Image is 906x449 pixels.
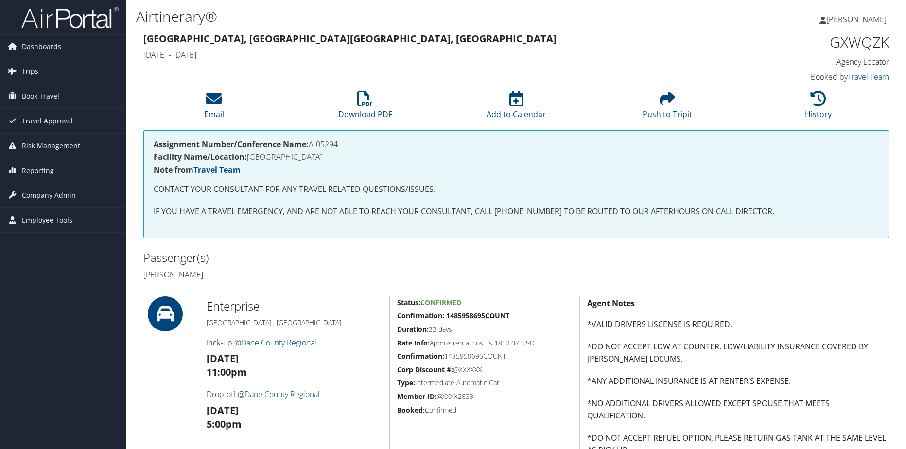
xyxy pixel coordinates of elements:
[22,109,73,133] span: Travel Approval
[154,164,241,175] strong: Note from
[826,14,887,25] span: [PERSON_NAME]
[397,365,453,374] strong: Corp Discount #:
[714,56,889,67] h4: Agency Locator
[819,5,896,34] a: [PERSON_NAME]
[22,35,61,59] span: Dashboards
[244,389,320,399] a: Dane County Regional
[143,249,509,266] h2: Passenger(s)
[397,351,444,361] strong: Confirmation:
[22,59,38,84] span: Trips
[22,208,72,232] span: Employee Tools
[587,318,889,331] p: *VALID DRIVERS LISCENSE IS REQUIRED.
[207,318,382,328] h5: [GEOGRAPHIC_DATA] , [GEOGRAPHIC_DATA]
[154,183,879,196] p: CONTACT YOUR CONSULTANT FOR ANY TRAVEL RELATED QUESTIONS/ISSUES.
[587,341,889,365] p: *DO NOT ACCEPT LDW AT COUNTER. LDW/LIABILITY INSURANCE COVERED BY [PERSON_NAME] LOCUMS.
[207,337,382,348] h4: Pick-up @
[241,337,316,348] a: Dane County Regional
[643,96,692,120] a: Push to Tripit
[397,325,572,334] h5: 33 days
[397,392,436,401] strong: Member ID:
[22,84,59,108] span: Book Travel
[397,325,429,334] strong: Duration:
[420,298,461,307] span: Confirmed
[22,158,54,183] span: Reporting
[154,206,879,218] p: IF YOU HAVE A TRAVEL EMERGENCY, AND ARE NOT ABLE TO REACH YOUR CONSULTANT, CALL [PHONE_NUMBER] TO...
[154,153,879,161] h4: [GEOGRAPHIC_DATA]
[805,96,832,120] a: History
[397,338,572,348] h5: Approx rental cost is 1852.07 USD
[487,96,546,120] a: Add to Calendar
[397,405,425,414] strong: Booked:
[21,6,119,29] img: airportal-logo.png
[154,139,309,150] strong: Assignment Number/Conference Name:
[397,338,430,347] strong: Rate Info:
[587,298,635,309] strong: Agent Notes
[207,404,239,417] strong: [DATE]
[204,96,224,120] a: Email
[397,378,572,388] h5: Intermediate Automatic Car
[154,152,247,162] strong: Facility Name/Location:
[207,417,242,431] strong: 5:00pm
[397,405,572,415] h5: Confirmed
[22,134,80,158] span: Risk Management
[338,96,392,120] a: Download PDF
[587,375,889,388] p: *ANY ADDITIONAL INSURANCE IS AT RENTER’S EXPENSE.
[143,269,509,280] h4: [PERSON_NAME]
[587,397,889,422] p: *NO ADDITIONAL DRIVERS ALLOWED EXCEPT SPOUSE THAT MEETS QUALIFICATION.
[397,392,572,401] h5: @XXXX2833
[207,389,382,399] h4: Drop-off @
[143,32,557,45] strong: [GEOGRAPHIC_DATA], [GEOGRAPHIC_DATA] [GEOGRAPHIC_DATA], [GEOGRAPHIC_DATA]
[848,71,889,82] a: Travel Team
[143,50,699,60] h4: [DATE] - [DATE]
[397,351,572,361] h5: 1485958695COUNT
[207,365,247,379] strong: 11:00pm
[136,6,643,27] h1: Airtinerary®
[714,71,889,82] h4: Booked by
[207,352,239,365] strong: [DATE]
[397,298,420,307] strong: Status:
[193,164,241,175] a: Travel Team
[397,311,509,320] strong: Confirmation: 1485958695COUNT
[397,365,572,375] h5: @XXXXXX
[397,378,415,387] strong: Type:
[207,298,382,314] h2: Enterprise
[714,32,889,52] h1: GXWQZK
[154,140,879,148] h4: A-05294
[22,183,76,207] span: Company Admin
